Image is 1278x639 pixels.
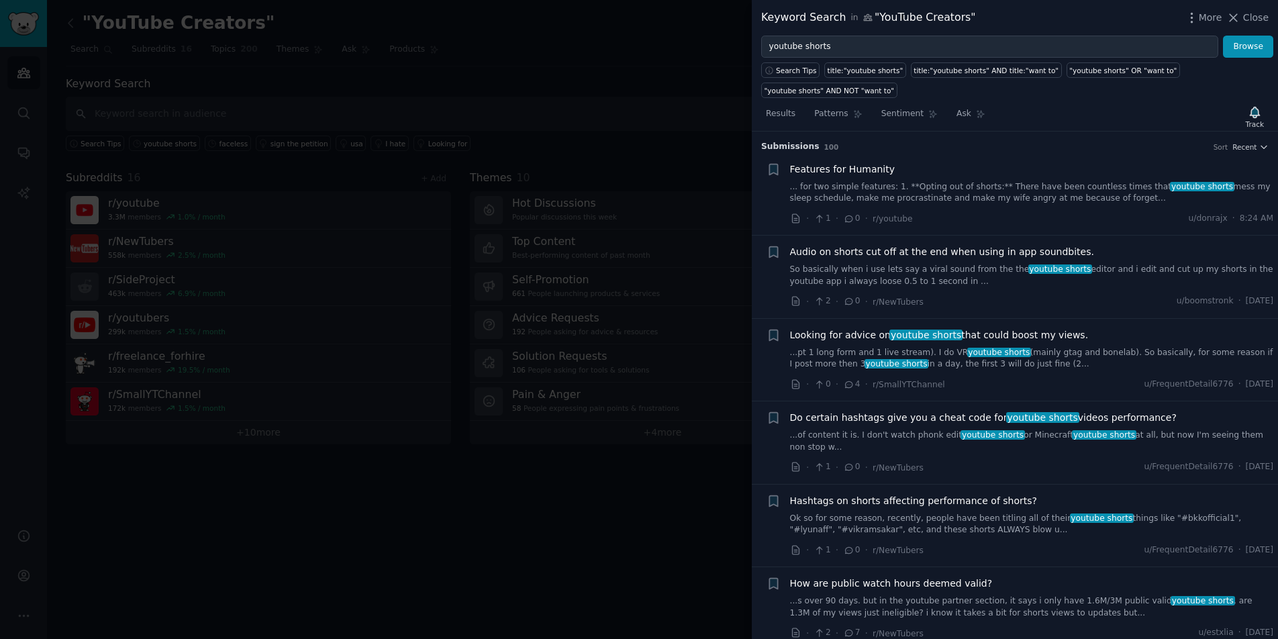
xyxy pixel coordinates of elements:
span: youtube shorts [961,430,1025,440]
button: Close [1226,11,1269,25]
span: · [806,377,809,391]
span: · [836,211,838,226]
span: Results [766,108,795,120]
span: 100 [824,143,839,151]
button: Recent [1232,142,1269,152]
span: · [836,295,838,309]
div: Keyword Search "YouTube Creators" [761,9,976,26]
a: title:"youtube shorts" [824,62,906,78]
div: Track [1246,119,1264,129]
button: Search Tips [761,62,820,78]
span: in [850,12,858,24]
span: r/youtube [873,214,913,224]
div: Sort [1214,142,1228,152]
span: Looking for advice on that could boost my views. [790,328,1089,342]
span: youtube shorts [1171,596,1235,605]
span: r/SmallYTChannel [873,380,945,389]
div: "youtube shorts" OR "want to" [1069,66,1177,75]
span: 0 [843,461,860,473]
div: title:"youtube shorts" [828,66,903,75]
span: · [1238,461,1241,473]
span: Sentiment [881,108,924,120]
a: Ok so for some reason, recently, people have been titling all of theiryoutube shortsthings like "... [790,513,1274,536]
a: ...pt 1 long form and 1 live stream). I do VRyoutube shorts(mainly gtag and bonelab). So basicall... [790,347,1274,371]
span: 1 [814,544,830,556]
span: u/boomstronk [1177,295,1234,307]
span: · [865,460,868,475]
a: Sentiment [877,103,942,131]
span: youtube shorts [1006,412,1079,423]
span: · [836,460,838,475]
span: · [836,377,838,391]
a: Patterns [809,103,867,131]
a: ...s over 90 days. but in the youtube partner section, it says i only have 1.6M/3M public validyo... [790,595,1274,619]
span: Submission s [761,141,820,153]
span: · [836,543,838,557]
span: 2 [814,295,830,307]
a: Audio on shorts cut off at the end when using in app soundbites. [790,245,1094,259]
span: 0 [843,295,860,307]
span: 8:24 AM [1240,213,1273,225]
span: [DATE] [1246,544,1273,556]
span: · [865,543,868,557]
span: 0 [814,379,830,391]
span: u/FrequentDetail6776 [1144,461,1233,473]
a: Results [761,103,800,131]
span: · [806,211,809,226]
span: · [806,460,809,475]
span: · [806,543,809,557]
span: Search Tips [776,66,817,75]
button: Browse [1223,36,1273,58]
span: 1 [814,461,830,473]
span: 0 [843,213,860,225]
span: · [1232,213,1235,225]
span: · [865,211,868,226]
span: youtube shorts [889,330,963,340]
a: Hashtags on shorts affecting performance of shorts? [790,494,1037,508]
span: 0 [843,544,860,556]
span: · [865,295,868,309]
span: · [1238,544,1241,556]
span: youtube shorts [865,359,929,368]
span: [DATE] [1246,295,1273,307]
a: ... for two simple features: 1. **Opting out of shorts:** There have been countless times thatyou... [790,181,1274,205]
span: youtube shorts [967,348,1032,357]
div: "youtube shorts" AND NOT "want to" [765,86,895,95]
a: title:"youtube shorts" AND title:"want to" [911,62,1062,78]
span: u/FrequentDetail6776 [1144,544,1233,556]
span: 7 [843,627,860,639]
span: r/NewTubers [873,629,924,638]
span: More [1199,11,1222,25]
a: So basically when i use lets say a viral sound from the theyoutube shortseditor and i edit and cu... [790,264,1274,287]
a: ...of content it is. I don't watch phonk edityoutube shortsor Minecraftyoutube shortsat all, but ... [790,430,1274,453]
button: More [1185,11,1222,25]
a: Ask [952,103,990,131]
div: title:"youtube shorts" AND title:"want to" [914,66,1059,75]
a: Features for Humanity [790,162,895,177]
span: u/FrequentDetail6776 [1144,379,1233,391]
a: Do certain hashtags give you a cheat code foryoutube shortsvideos performance? [790,411,1177,425]
input: Try a keyword related to your business [761,36,1218,58]
span: Patterns [814,108,848,120]
span: Close [1243,11,1269,25]
span: [DATE] [1246,379,1273,391]
a: "youtube shorts" OR "want to" [1067,62,1180,78]
span: r/NewTubers [873,463,924,473]
span: r/NewTubers [873,297,924,307]
a: Looking for advice onyoutube shortsthat could boost my views. [790,328,1089,342]
span: youtube shorts [1070,513,1134,523]
span: · [1238,379,1241,391]
span: [DATE] [1246,461,1273,473]
span: · [1238,627,1241,639]
span: Recent [1232,142,1257,152]
span: · [1238,295,1241,307]
span: How are public watch hours deemed valid? [790,577,993,591]
span: · [865,377,868,391]
span: Ask [956,108,971,120]
span: · [806,295,809,309]
span: youtube shorts [1170,182,1234,191]
span: 1 [814,213,830,225]
span: 2 [814,627,830,639]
